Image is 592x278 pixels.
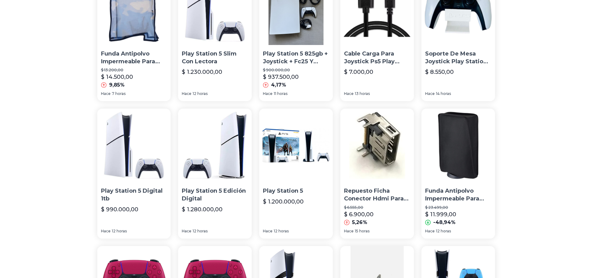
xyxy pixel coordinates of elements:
p: $ 8.550,00 [425,68,454,76]
p: Soporte De Mesa Joystick Play Station 5 Ps5 Organizador [425,50,491,65]
span: 12 horas [436,229,451,234]
a: Play Station 5 Digital 1tbPlay Station 5 Digital 1tb$ 990.000,00Hace12 horas [97,109,171,238]
p: $ 7.000,00 [344,68,373,76]
p: $ 14.500,00 [101,73,133,81]
p: 9,85% [109,81,125,89]
img: Play Station 5 [259,109,333,182]
a: Play Station 5 Edición DigitalPlay Station 5 Edición Digital$ 1.280.000,00Hace12 horas [178,109,252,238]
span: 12 horas [274,229,289,234]
span: Hace [425,91,435,96]
p: 5,26% [352,219,367,226]
a: Play Station 5Play Station 5$ 1.200.000,00Hace12 horas [259,109,333,238]
span: Hace [344,229,354,234]
p: Play Station 5 Edición Digital [182,187,248,203]
span: Hace [344,91,354,96]
p: $ 900.000,00 [263,68,329,73]
p: Funda Antipolvo Impermeable Para Play Station 5 [101,50,167,65]
span: 11 horas [274,91,287,96]
p: $ 6.900,00 [344,210,374,219]
span: Hace [263,91,273,96]
p: $ 6.555,00 [344,205,410,210]
img: Funda Antipolvo Impermeable Para Play Station 5 [421,109,495,182]
p: $ 937.500,00 [263,73,299,81]
p: Play Station 5 [263,187,329,195]
p: Repuesto Ficha Conector Hdmi Para Ps5 - Play Station 5 Hdmi [344,187,410,203]
span: 7 horas [112,91,126,96]
p: Cable Carga Para Joystick Ps5 Play Station 5 Usb Dualsense [344,50,410,65]
img: Play Station 5 Digital 1tb [97,109,171,182]
p: $ 11.999,00 [425,210,456,219]
span: 15 horas [355,229,369,234]
span: 13 horas [355,91,370,96]
img: Repuesto Ficha Conector Hdmi Para Ps5 - Play Station 5 Hdmi [340,109,414,182]
span: 14 horas [436,91,451,96]
span: Hace [263,229,273,234]
span: 12 horas [112,229,127,234]
span: Hace [101,91,111,96]
a: Repuesto Ficha Conector Hdmi Para Ps5 - Play Station 5 HdmiRepuesto Ficha Conector Hdmi Para Ps5 ... [340,109,414,238]
p: $ 13.200,00 [101,68,167,73]
img: Play Station 5 Edición Digital [178,109,252,182]
span: Hace [182,229,191,234]
p: -48,94% [433,219,456,226]
p: $ 1.230.000,00 [182,68,222,76]
p: $ 1.280.000,00 [182,205,223,214]
span: 12 horas [193,91,208,96]
p: $ 23.499,00 [425,205,491,210]
span: Hace [182,91,191,96]
p: $ 990.000,00 [101,205,138,214]
span: Hace [425,229,435,234]
p: 4,17% [271,81,286,89]
span: 12 horas [193,229,208,234]
p: Funda Antipolvo Impermeable Para Play Station 5 [425,187,491,203]
p: Play Station 5 Slim Con Lectora [182,50,248,65]
span: Hace [101,229,111,234]
p: Play Station 5 Digital 1tb [101,187,167,203]
p: Play Station 5 825gb + Joystick + Fc25 Y [PERSON_NAME] Juegos. [263,50,329,65]
p: $ 1.200.000,00 [263,197,304,206]
a: Funda Antipolvo Impermeable Para Play Station 5Funda Antipolvo Impermeable Para Play Station 5$ 2... [421,109,495,238]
